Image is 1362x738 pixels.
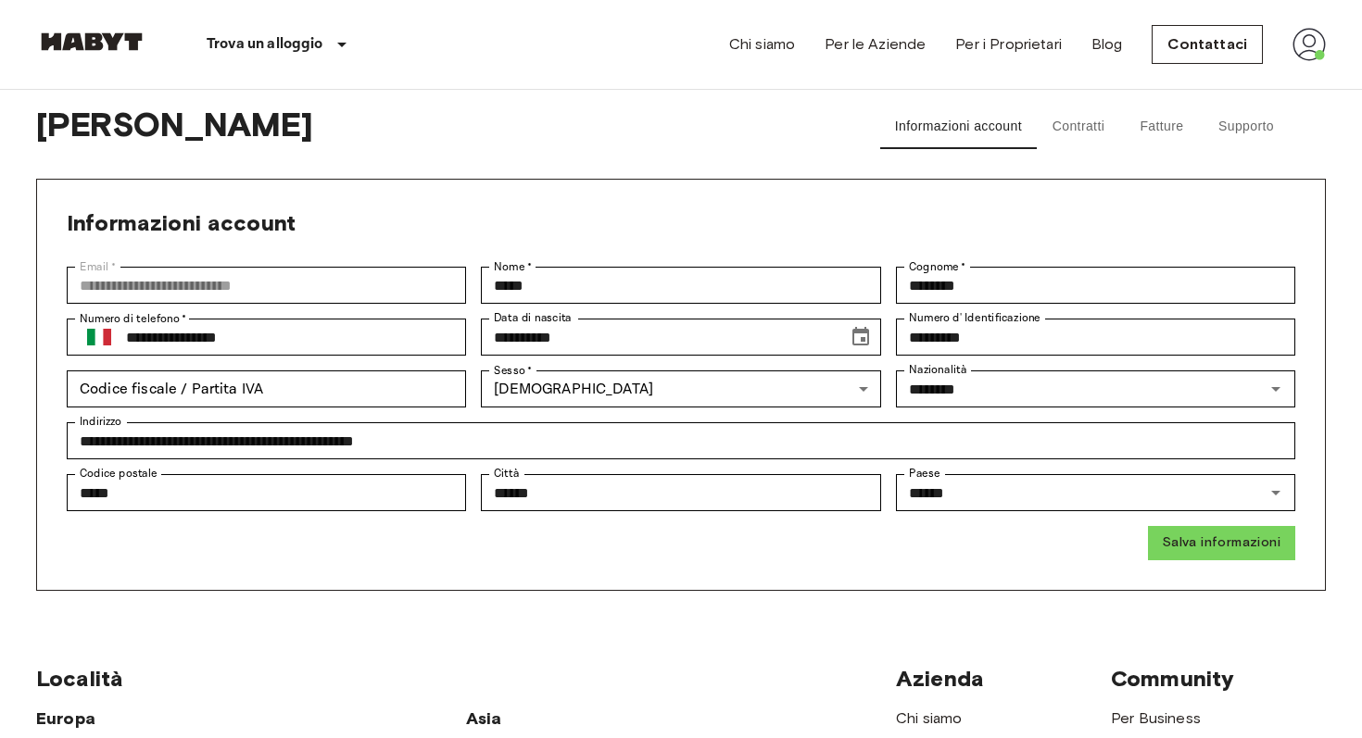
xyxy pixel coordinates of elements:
button: Fatture [1120,105,1204,149]
a: Per i Proprietari [955,33,1062,56]
button: Salva informazioni [1148,526,1295,560]
button: Contratti [1037,105,1120,149]
span: Asia [466,708,502,729]
button: Choose date, selected date is Nov 18, 2002 [842,319,879,356]
div: Numero d' Identificazione [896,319,1295,356]
div: Nome [481,267,880,304]
a: Per le Aziende [825,33,926,56]
span: [PERSON_NAME] [36,105,828,149]
label: Nazionalità [909,362,967,378]
button: Supporto [1204,105,1289,149]
label: Città [494,466,520,482]
button: Open [1263,376,1289,402]
button: Select country [80,318,119,356]
label: Codice postale [80,466,158,482]
label: Numero di telefono [80,310,187,327]
div: Città [481,474,880,511]
label: Indirizzo [80,414,121,430]
span: Europa [36,708,95,729]
a: Contattaci [1152,25,1263,64]
p: Trova un alloggio [207,33,323,56]
a: Chi siamo [729,33,795,56]
span: Azienda [896,665,984,692]
label: Numero d' Identificazione [909,310,1040,326]
img: Habyt [36,32,147,51]
label: Email [80,258,116,275]
a: Blog [1091,33,1123,56]
div: Indirizzo [67,422,1295,459]
span: Community [1111,665,1234,692]
button: Open [1263,480,1289,506]
a: Chi siamo [896,709,962,727]
div: [DEMOGRAPHIC_DATA] [481,370,880,407]
button: Informazioni account [880,105,1037,149]
span: Informazioni account [67,209,296,236]
label: Data di nascita [494,310,572,326]
label: Cognome [909,258,966,275]
a: Per Business [1111,709,1201,727]
div: Codice postale [67,474,466,511]
div: Codice fiscale / Partita IVA [67,370,466,407]
div: Email [67,267,466,304]
img: Italy [87,329,111,345]
span: Località [36,665,123,692]
label: Paese [909,466,940,482]
img: avatar [1293,28,1326,61]
label: Sesso [494,362,532,379]
label: Nome [494,258,532,275]
div: Cognome [896,267,1295,304]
